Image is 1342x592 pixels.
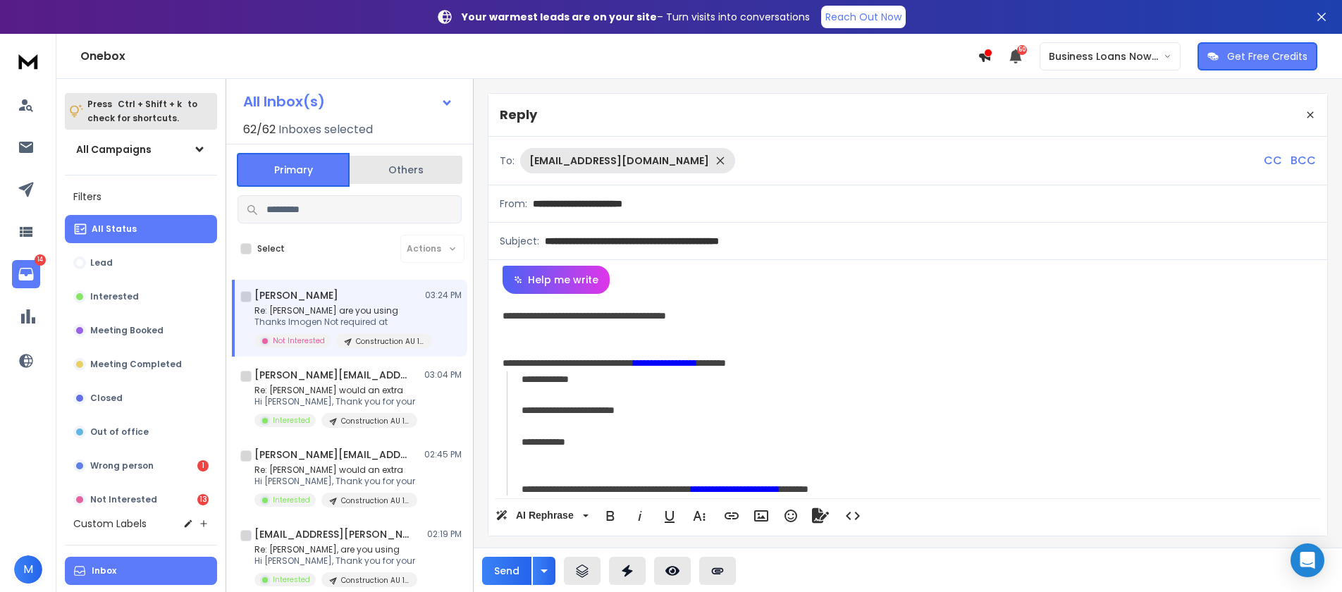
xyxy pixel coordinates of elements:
[341,495,409,506] p: Construction AU 1686 List 1 Video CTA
[90,393,123,404] p: Closed
[254,305,424,316] p: Re: [PERSON_NAME] are you using
[65,283,217,311] button: Interested
[356,336,424,347] p: Construction AU 1685 List 2 Appraisal CTA
[254,448,410,462] h1: [PERSON_NAME][EMAIL_ADDRESS][DOMAIN_NAME]
[273,495,310,505] p: Interested
[273,335,325,346] p: Not Interested
[503,266,610,294] button: Help me write
[350,154,462,185] button: Others
[821,6,906,28] a: Reach Out Now
[500,197,527,211] p: From:
[12,260,40,288] a: 14
[500,105,537,125] p: Reply
[341,416,409,426] p: Construction AU 1685 List 2 Appraisal CTA
[73,517,147,531] h3: Custom Labels
[232,87,464,116] button: All Inbox(s)
[341,575,409,586] p: Construction AU 1685 List 2 Appraisal CTA
[597,502,624,530] button: Bold (Ctrl+B)
[243,94,325,109] h1: All Inbox(s)
[254,464,417,476] p: Re: [PERSON_NAME] would an extra
[90,257,113,269] p: Lead
[65,350,217,378] button: Meeting Completed
[254,555,417,567] p: Hi [PERSON_NAME], Thank you for your
[65,249,217,277] button: Lead
[777,502,804,530] button: Emoticons
[1198,42,1317,70] button: Get Free Credits
[462,10,657,24] strong: Your warmest leads are on your site
[1227,49,1307,63] p: Get Free Credits
[273,415,310,426] p: Interested
[65,486,217,514] button: Not Interested13
[92,565,116,576] p: Inbox
[76,142,152,156] h1: All Campaigns
[65,384,217,412] button: Closed
[257,243,285,254] label: Select
[254,544,417,555] p: Re: [PERSON_NAME], are you using
[424,369,462,381] p: 03:04 PM
[90,291,139,302] p: Interested
[65,135,217,164] button: All Campaigns
[254,527,410,541] h1: [EMAIL_ADDRESS][PERSON_NAME][DOMAIN_NAME]
[65,316,217,345] button: Meeting Booked
[1049,49,1164,63] p: Business Loans Now ([PERSON_NAME])
[424,449,462,460] p: 02:45 PM
[807,502,834,530] button: Signature
[529,154,709,168] p: [EMAIL_ADDRESS][DOMAIN_NAME]
[825,10,901,24] p: Reach Out Now
[1264,152,1282,169] p: CC
[65,557,217,585] button: Inbox
[243,121,276,138] span: 62 / 62
[273,574,310,585] p: Interested
[254,368,410,382] h1: [PERSON_NAME][EMAIL_ADDRESS][DOMAIN_NAME]
[65,187,217,206] h3: Filters
[500,234,539,248] p: Subject:
[254,288,338,302] h1: [PERSON_NAME]
[90,359,182,370] p: Meeting Completed
[425,290,462,301] p: 03:24 PM
[197,460,209,471] div: 1
[627,502,653,530] button: Italic (Ctrl+I)
[14,48,42,74] img: logo
[254,385,417,396] p: Re: [PERSON_NAME] would an extra
[90,426,149,438] p: Out of office
[197,494,209,505] div: 13
[493,502,591,530] button: AI Rephrase
[513,510,577,522] span: AI Rephrase
[748,502,775,530] button: Insert Image (Ctrl+P)
[65,452,217,480] button: Wrong person1
[14,555,42,584] button: M
[80,48,978,65] h1: Onebox
[237,153,350,187] button: Primary
[254,316,424,328] p: Thanks Imogen Not required at
[427,529,462,540] p: 02:19 PM
[1017,45,1027,55] span: 50
[839,502,866,530] button: Code View
[500,154,515,168] p: To:
[1291,543,1324,577] div: Open Intercom Messenger
[90,494,157,505] p: Not Interested
[65,418,217,446] button: Out of office
[65,215,217,243] button: All Status
[482,557,531,585] button: Send
[35,254,46,266] p: 14
[656,502,683,530] button: Underline (Ctrl+U)
[718,502,745,530] button: Insert Link (Ctrl+K)
[90,325,164,336] p: Meeting Booked
[92,223,137,235] p: All Status
[278,121,373,138] h3: Inboxes selected
[686,502,713,530] button: More Text
[254,396,417,407] p: Hi [PERSON_NAME], Thank you for your
[87,97,197,125] p: Press to check for shortcuts.
[1291,152,1316,169] p: BCC
[462,10,810,24] p: – Turn visits into conversations
[90,460,154,471] p: Wrong person
[254,476,417,487] p: Hi [PERSON_NAME], Thank you for your
[116,96,184,112] span: Ctrl + Shift + k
